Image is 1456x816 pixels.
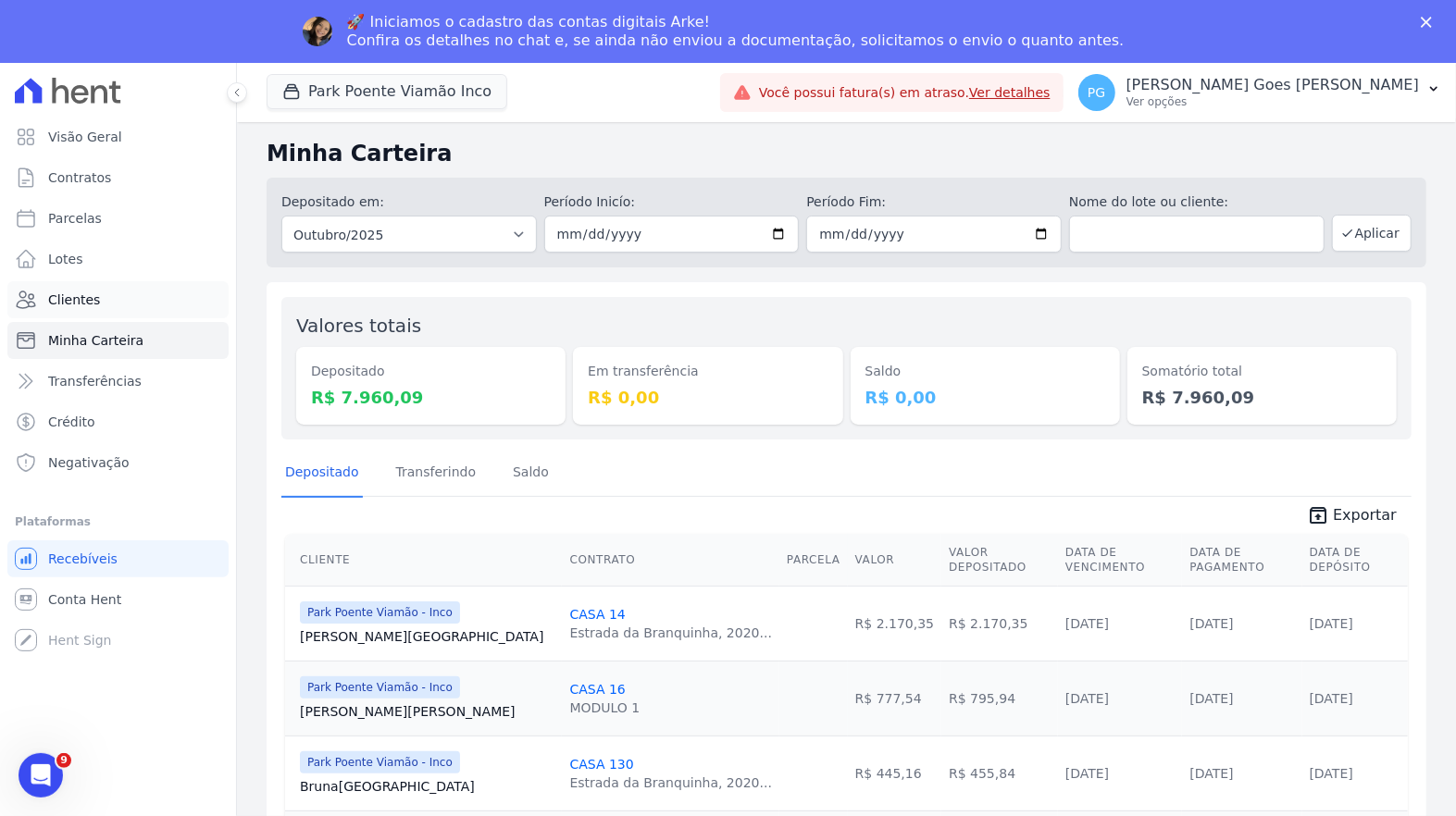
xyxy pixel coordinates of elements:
p: Ver opções [1126,94,1419,109]
a: Clientes [7,281,229,318]
th: Data de Depósito [1302,534,1408,587]
a: Ver detalhes [969,85,1051,100]
td: R$ 795,94 [941,661,1058,736]
dt: Em transferência [588,362,828,381]
a: Parcelas [7,200,229,237]
label: Valores totais [296,315,421,337]
a: Crédito [7,403,229,440]
span: Clientes [48,291,100,309]
label: Período Fim: [806,192,1062,212]
a: CASA 16 [569,682,625,697]
span: Park Poente Viamão - Inco [300,751,460,773]
a: unarchive Exportar [1292,504,1412,530]
a: Negativação [7,444,229,481]
th: Data de Pagamento [1182,534,1301,587]
a: [PERSON_NAME][PERSON_NAME] [300,702,554,721]
dd: R$ 7.960,09 [1142,385,1382,410]
span: Conta Hent [48,590,121,609]
a: CASA 14 [569,607,625,622]
h2: Minha Carteira [267,137,1426,170]
label: Período Inicío: [544,192,800,212]
a: [DATE] [1189,766,1233,781]
dd: R$ 0,00 [588,385,828,410]
span: Negativação [48,453,130,472]
span: Exportar [1333,504,1397,526]
span: Park Poente Viamão - Inco [300,601,460,624]
th: Parcela [779,534,848,587]
td: R$ 2.170,35 [848,586,941,661]
dt: Depositado [311,362,551,381]
td: R$ 777,54 [848,661,941,736]
div: Estrada da Branquinha, 2020... [569,624,771,642]
iframe: Intercom live chat [19,753,63,797]
label: Nome do lote ou cliente: [1069,192,1325,212]
span: PG [1088,86,1105,99]
button: Aplicar [1332,215,1412,252]
button: PG [PERSON_NAME] Goes [PERSON_NAME] Ver opções [1064,67,1456,118]
th: Data de Vencimento [1058,534,1183,587]
a: Recebíveis [7,540,229,577]
a: Visão Geral [7,118,229,155]
span: Park Poente Viamão - Inco [300,676,460,699]
span: Recebíveis [48,550,118,568]
span: Contratos [48,168,111,187]
dt: Somatório total [1142,362,1382,381]
a: [DATE] [1310,616,1353,631]
div: MODULO 1 [569,699,640,717]
img: Profile image for Adriane [303,17,332,46]
a: Conta Hent [7,581,229,618]
span: Lotes [48,250,83,268]
dd: R$ 0,00 [865,385,1105,410]
div: 🚀 Iniciamos o cadastro das contas digitais Arke! Confira os detalhes no chat e, se ainda não envi... [347,13,1125,50]
a: [DATE] [1065,691,1109,706]
div: Plataformas [15,511,221,533]
span: Você possui fatura(s) em atraso. [759,83,1051,103]
span: 9 [56,753,71,768]
a: [PERSON_NAME][GEOGRAPHIC_DATA] [300,627,554,646]
th: Contrato [562,534,778,587]
dt: Saldo [865,362,1105,381]
a: Minha Carteira [7,322,229,359]
td: R$ 455,84 [941,736,1058,810]
a: [DATE] [1065,766,1109,781]
th: Cliente [285,534,562,587]
a: Saldo [509,450,553,498]
span: Minha Carteira [48,331,143,350]
a: CASA 130 [569,757,633,772]
a: [DATE] [1310,691,1353,706]
div: Estrada da Branquinha, 2020... [569,773,771,792]
a: [DATE] [1189,691,1233,706]
a: Contratos [7,159,229,196]
a: Transferindo [392,450,480,498]
span: Parcelas [48,209,102,228]
th: Valor Depositado [941,534,1058,587]
td: R$ 445,16 [848,736,941,810]
a: [DATE] [1189,616,1233,631]
span: Crédito [48,413,95,431]
span: Transferências [48,372,142,390]
th: Valor [848,534,941,587]
i: unarchive [1307,504,1329,526]
a: [DATE] [1065,616,1109,631]
label: Depositado em: [281,194,384,209]
td: R$ 2.170,35 [941,586,1058,661]
a: Depositado [281,450,363,498]
a: Transferências [7,363,229,400]
span: Visão Geral [48,128,122,146]
dd: R$ 7.960,09 [311,385,551,410]
button: Park Poente Viamão Inco [267,74,507,109]
a: [DATE] [1310,766,1353,781]
a: Bruna[GEOGRAPHIC_DATA] [300,777,554,796]
p: [PERSON_NAME] Goes [PERSON_NAME] [1126,76,1419,94]
div: Fechar [1421,17,1439,28]
a: Lotes [7,241,229,278]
